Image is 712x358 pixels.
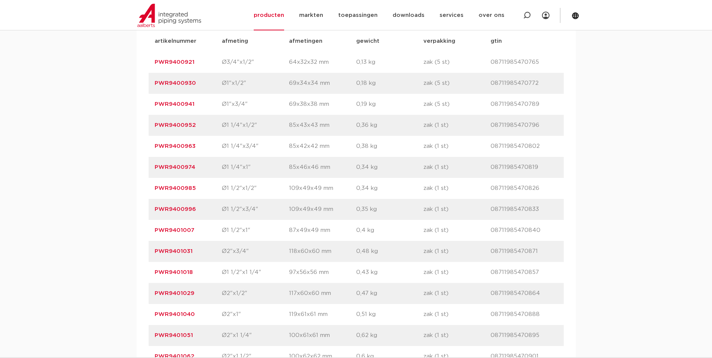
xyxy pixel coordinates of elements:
p: 08711985470888 [491,310,558,319]
p: 117x60x60 mm [289,289,356,298]
p: 0,43 kg [356,268,423,277]
p: Ø1"x3/4" [222,100,289,109]
p: 0,47 kg [356,289,423,298]
p: zak (1 st) [423,289,491,298]
p: 85x46x46 mm [289,163,356,172]
p: Ø1 1/4"x1/2" [222,121,289,130]
p: zak (1 st) [423,268,491,277]
p: 64x32x32 mm [289,58,356,67]
p: gtin [491,37,558,46]
p: 109x49x49 mm [289,205,356,214]
a: PWR9401040 [155,311,195,317]
a: PWR9401007 [155,227,194,233]
p: 08711985470864 [491,289,558,298]
p: zak (5 st) [423,100,491,109]
a: PWR9400974 [155,164,195,170]
p: Ø2"x1 1/4" [222,331,289,340]
p: Ø1 1/2"x1/2" [222,184,289,193]
a: PWR9401051 [155,332,193,338]
p: zak (1 st) [423,121,491,130]
p: Ø1 1/2"x3/4" [222,205,289,214]
p: 08711985470819 [491,163,558,172]
p: Ø2"x1/2" [222,289,289,298]
p: zak (1 st) [423,163,491,172]
p: 08711985470789 [491,100,558,109]
p: 08711985470802 [491,142,558,151]
p: 08711985470796 [491,121,558,130]
p: afmeting [222,37,289,46]
p: zak (1 st) [423,226,491,235]
a: PWR9400963 [155,143,196,149]
p: Ø1 1/4"x3/4" [222,142,289,151]
p: zak (5 st) [423,58,491,67]
p: 08711985470895 [491,331,558,340]
p: Ø1 1/4"x1" [222,163,289,172]
p: zak (5 st) [423,79,491,88]
p: 0,34 kg [356,163,423,172]
a: PWR9400952 [155,122,196,128]
p: 85x43x43 mm [289,121,356,130]
p: 08711985470833 [491,205,558,214]
a: PWR9401029 [155,290,194,296]
p: afmetingen [289,37,356,46]
p: 08711985470772 [491,79,558,88]
p: zak (1 st) [423,184,491,193]
p: 0,36 kg [356,121,423,130]
p: Ø1"x1/2" [222,79,289,88]
a: PWR9401018 [155,269,193,275]
p: 0,18 kg [356,79,423,88]
a: PWR9401031 [155,248,193,254]
p: 109x49x49 mm [289,184,356,193]
p: gewicht [356,37,423,46]
p: 100x61x61 mm [289,331,356,340]
p: Ø2"x1" [222,310,289,319]
p: 118x60x60 mm [289,247,356,256]
p: 0,51 kg [356,310,423,319]
a: PWR9400941 [155,101,194,107]
p: 08711985470826 [491,184,558,193]
p: Ø3/4"x1/2" [222,58,289,67]
p: 69x34x34 mm [289,79,356,88]
p: 0,35 kg [356,205,423,214]
p: 0,19 kg [356,100,423,109]
p: 119x61x61 mm [289,310,356,319]
p: 85x42x42 mm [289,142,356,151]
p: Ø2"x3/4" [222,247,289,256]
p: artikelnummer [155,37,222,46]
p: zak (1 st) [423,142,491,151]
p: 08711985470871 [491,247,558,256]
p: 0,38 kg [356,142,423,151]
p: 0,13 kg [356,58,423,67]
p: zak (1 st) [423,205,491,214]
p: zak (1 st) [423,331,491,340]
p: Ø1 1/2"x1 1/4" [222,268,289,277]
p: zak (1 st) [423,310,491,319]
a: PWR9400921 [155,59,194,65]
a: PWR9400985 [155,185,196,191]
p: 87x49x49 mm [289,226,356,235]
p: 08711985470765 [491,58,558,67]
p: 08711985470857 [491,268,558,277]
a: PWR9400930 [155,80,196,86]
p: 97x56x56 mm [289,268,356,277]
p: 0,62 kg [356,331,423,340]
p: 0,34 kg [356,184,423,193]
a: PWR9400996 [155,206,196,212]
p: Ø1 1/2"x1" [222,226,289,235]
p: verpakking [423,37,491,46]
p: 0,48 kg [356,247,423,256]
p: 08711985470840 [491,226,558,235]
p: 69x38x38 mm [289,100,356,109]
p: 0,4 kg [356,226,423,235]
p: zak (1 st) [423,247,491,256]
